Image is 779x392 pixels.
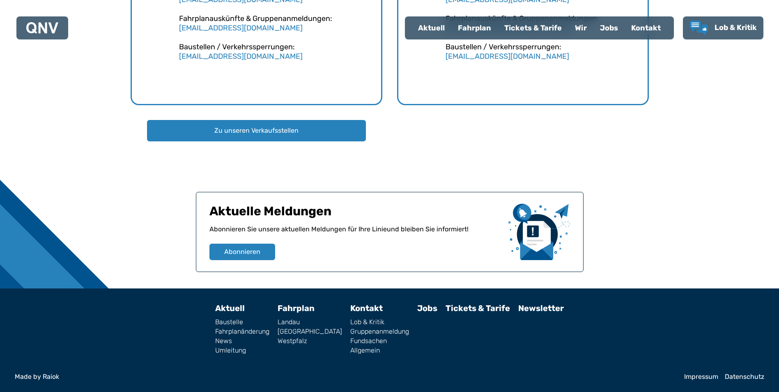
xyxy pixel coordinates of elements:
[26,20,58,36] a: QNV Logo
[215,338,269,344] a: News
[179,52,303,61] a: [EMAIL_ADDRESS][DOMAIN_NAME]
[508,204,570,260] img: newsletter
[215,303,245,313] a: Aktuell
[350,347,409,354] a: Allgemein
[715,23,757,32] span: Lob & Kritik
[446,42,631,61] div: Baustellen / Verkehrssperrungen:
[179,23,303,32] a: [EMAIL_ADDRESS][DOMAIN_NAME]
[26,22,58,34] img: QNV Logo
[179,14,365,32] div: Fahrplanauskünfte & Gruppenanmeldungen:
[446,14,631,32] div: Fahrplanauskünfte & Gruppenanmeldungen:
[568,17,593,39] a: Wir
[498,17,568,39] a: Tickets & Tarife
[350,303,383,313] a: Kontakt
[278,319,342,325] a: Landau
[684,374,718,380] a: Impressum
[278,303,315,313] a: Fahrplan
[446,303,510,313] a: Tickets & Tarife
[350,319,409,325] a: Lob & Kritik
[446,52,569,61] a: [EMAIL_ADDRESS][DOMAIN_NAME]
[215,328,269,335] a: Fahrplanänderung
[625,17,667,39] a: Kontakt
[518,303,564,313] a: Newsletter
[215,347,269,354] a: Umleitung
[350,328,409,335] a: Gruppenanmeldung
[209,244,275,260] button: Abonnieren
[689,21,757,35] a: Lob & Kritik
[215,319,269,325] a: Baustelle
[725,374,764,380] a: Datenschutz
[451,17,498,39] a: Fahrplan
[278,338,342,344] a: Westpfalz
[147,120,366,141] button: Zu unseren Verkaufsstellen
[411,17,451,39] a: Aktuell
[224,247,260,257] span: Abonnieren
[15,374,678,380] a: Made by Raiok
[209,204,502,224] h1: Aktuelle Meldungen
[593,17,625,39] a: Jobs
[278,328,342,335] a: [GEOGRAPHIC_DATA]
[417,303,437,313] a: Jobs
[350,338,409,344] a: Fundsachen
[209,224,502,244] p: Abonnieren Sie unsere aktuellen Meldungen für Ihre Linie und bleiben Sie informiert!
[179,42,365,61] div: Baustellen / Verkehrssperrungen:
